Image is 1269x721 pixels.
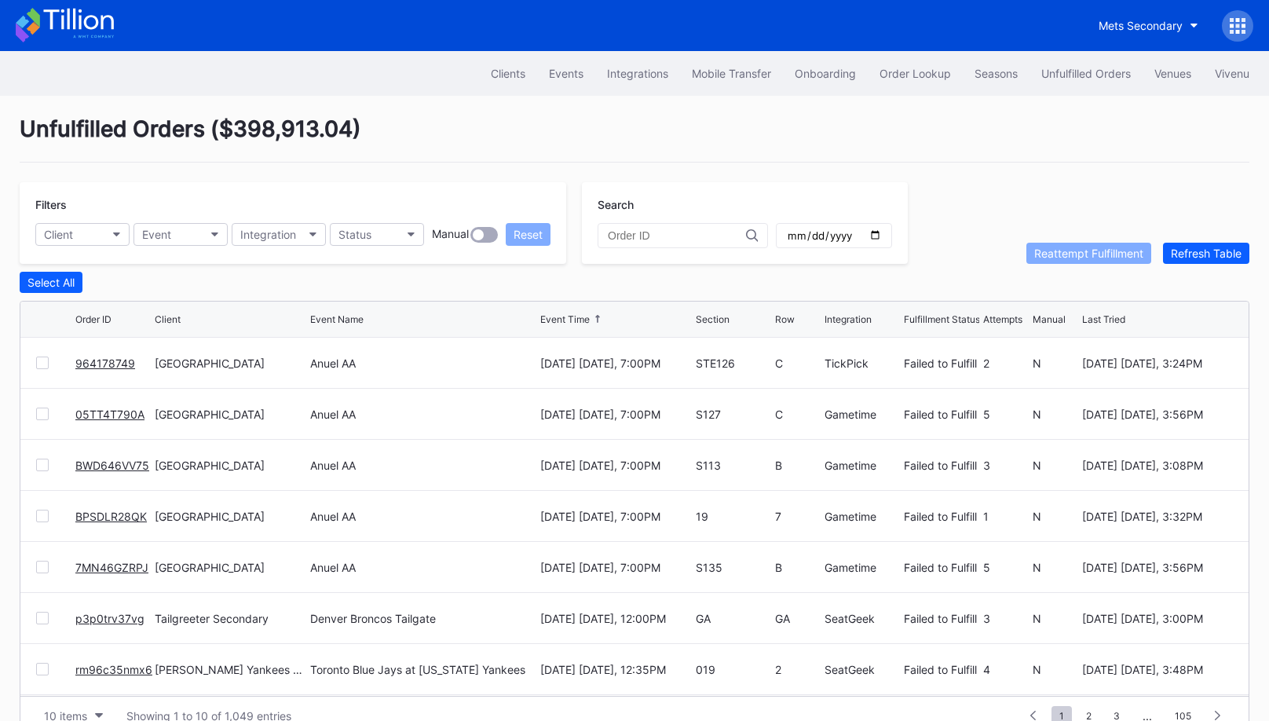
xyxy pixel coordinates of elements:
div: Manual [1033,313,1066,325]
div: 3 [983,459,1029,472]
div: Integrations [607,67,668,80]
div: Manual [432,227,469,243]
div: Integration [240,228,296,241]
a: BPSDLR28QK [75,510,147,523]
div: S135 [696,561,771,574]
button: Onboarding [783,59,868,88]
div: S127 [696,408,771,421]
button: Event [133,223,228,246]
button: Refresh Table [1163,243,1249,264]
button: Reset [506,223,550,246]
div: Failed to Fulfill [904,663,979,676]
div: Event Name [310,313,364,325]
div: Failed to Fulfill [904,510,979,523]
div: 2 [775,663,821,676]
div: Onboarding [795,67,856,80]
div: 1 [983,510,1029,523]
div: [PERSON_NAME] Yankees Tickets [155,663,305,676]
button: Mobile Transfer [680,59,783,88]
button: Mets Secondary [1087,11,1210,40]
div: Client [44,228,73,241]
div: Gametime [825,459,900,472]
div: Anuel AA [310,357,356,370]
div: [GEOGRAPHIC_DATA] [155,459,305,472]
div: Event [142,228,171,241]
div: [DATE] [DATE], 3:56PM [1082,561,1233,574]
div: SeatGeek [825,612,900,625]
div: C [775,357,821,370]
input: Order ID [608,229,746,242]
div: Select All [27,276,75,289]
div: STE126 [696,357,771,370]
div: [DATE] [DATE], 12:00PM [540,612,691,625]
div: TickPick [825,357,900,370]
a: Venues [1143,59,1203,88]
div: Integration [825,313,872,325]
div: Last Tried [1082,313,1125,325]
div: Failed to Fulfill [904,612,979,625]
button: Reattempt Fulfillment [1026,243,1151,264]
button: Integration [232,223,326,246]
div: 5 [983,561,1029,574]
div: B [775,561,821,574]
div: 2 [983,357,1029,370]
div: [GEOGRAPHIC_DATA] [155,510,305,523]
div: Anuel AA [310,408,356,421]
div: Order Lookup [880,67,951,80]
div: Vivenu [1215,67,1249,80]
div: 5 [983,408,1029,421]
div: 4 [983,663,1029,676]
div: Refresh Table [1171,247,1242,260]
a: rm96c35nmx6 [75,663,152,676]
div: Failed to Fulfill [904,561,979,574]
div: N [1033,561,1078,574]
div: Venues [1154,67,1191,80]
div: Events [549,67,583,80]
div: [DATE] [DATE], 7:00PM [540,459,691,472]
div: Reattempt Fulfillment [1034,247,1143,260]
button: Clients [479,59,537,88]
div: C [775,408,821,421]
div: Order ID [75,313,112,325]
div: [DATE] [DATE], 7:00PM [540,510,691,523]
button: Select All [20,272,82,293]
div: [DATE] [DATE], 7:00PM [540,561,691,574]
div: Mobile Transfer [692,67,771,80]
div: Unfulfilled Orders ( $398,913.04 ) [20,115,1249,163]
div: N [1033,663,1078,676]
div: Gametime [825,561,900,574]
div: [DATE] [DATE], 3:08PM [1082,459,1233,472]
div: Failed to Fulfill [904,357,979,370]
div: 019 [696,663,771,676]
button: Events [537,59,595,88]
div: Status [338,228,371,241]
button: Integrations [595,59,680,88]
a: Vivenu [1203,59,1261,88]
div: Event Time [540,313,590,325]
div: [GEOGRAPHIC_DATA] [155,357,305,370]
div: 7 [775,510,821,523]
div: Failed to Fulfill [904,408,979,421]
button: Order Lookup [868,59,963,88]
div: Toronto Blue Jays at [US_STATE] Yankees [310,663,525,676]
div: Row [775,313,795,325]
div: Search [598,198,892,211]
div: [GEOGRAPHIC_DATA] [155,561,305,574]
div: Section [696,313,730,325]
div: Mets Secondary [1099,19,1183,32]
div: 19 [696,510,771,523]
div: [DATE] [DATE], 7:00PM [540,408,691,421]
a: Unfulfilled Orders [1029,59,1143,88]
div: [DATE] [DATE], 3:56PM [1082,408,1233,421]
button: Seasons [963,59,1029,88]
div: [GEOGRAPHIC_DATA] [155,408,305,421]
div: GA [696,612,771,625]
div: [DATE] [DATE], 12:35PM [540,663,691,676]
div: N [1033,459,1078,472]
a: 7MN46GZRPJ [75,561,148,574]
a: BWD646VV75 [75,459,149,472]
